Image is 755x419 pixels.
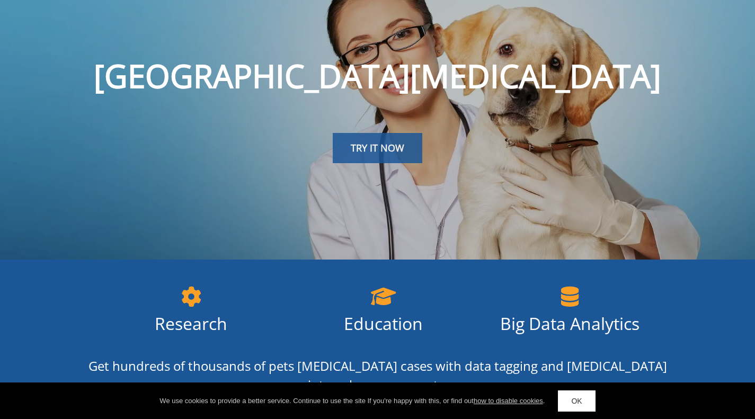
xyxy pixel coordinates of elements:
a: TRY IT NOW [333,133,422,164]
span: Research [155,312,227,335]
span: TRY IT NOW [351,141,404,154]
a: how to disable cookies [474,397,543,405]
span: [GEOGRAPHIC_DATA][MEDICAL_DATA] [94,54,661,97]
div: We use cookies to provide a better service. Continue to use the site If you're happy with this, o... [159,396,545,406]
span: Get hundreds of thousands of pets [MEDICAL_DATA] cases with data tagging and [MEDICAL_DATA] inter... [88,357,667,394]
span: Big Data Analytics [500,312,639,335]
a: OK [558,390,595,412]
span: Education [344,312,423,335]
